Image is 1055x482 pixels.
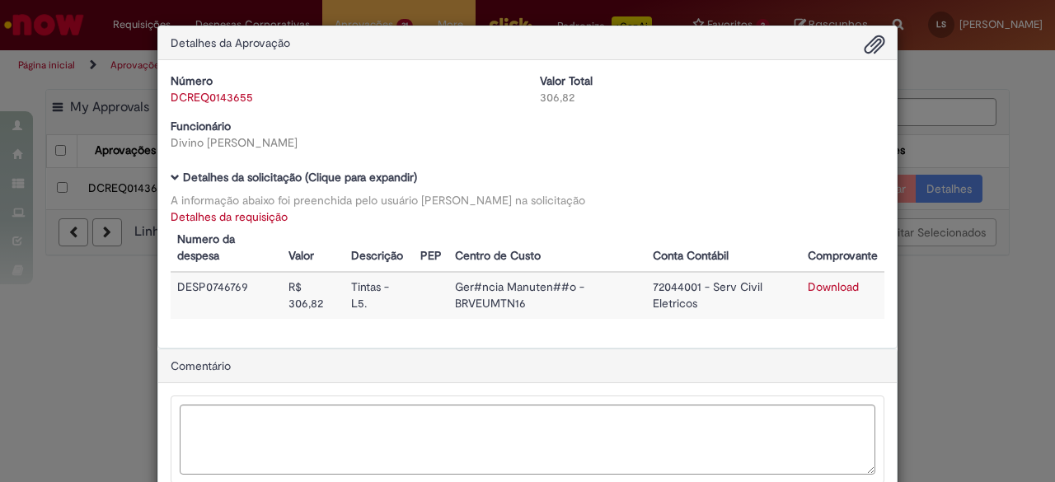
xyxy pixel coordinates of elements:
div: 306,82 [540,89,884,105]
td: 72044001 - Serv Civil Eletricos [646,272,801,319]
th: Centro de Custo [448,225,646,272]
span: Detalhes da Aprovação [171,35,290,50]
b: Valor Total [540,73,593,88]
td: DESP0746769 [171,272,282,319]
th: Descrição [345,225,414,272]
b: Número [171,73,213,88]
span: Comentário [171,358,231,373]
th: Numero da despesa [171,225,282,272]
a: DCREQ0143655 [171,90,253,105]
div: A informação abaixo foi preenchida pelo usuário [PERSON_NAME] na solicitação [171,192,884,208]
td: R$ 306,82 [282,272,344,319]
th: Comprovante [801,225,884,272]
td: Ger#ncia Manuten##o - BRVEUMTN16 [448,272,646,319]
b: Detalhes da solicitação (Clique para expandir) [183,170,417,185]
b: Funcionário [171,119,231,133]
td: Tintas - L5. [345,272,414,319]
th: Conta Contábil [646,225,801,272]
h5: Detalhes da solicitação (Clique para expandir) [171,171,884,184]
a: Download [808,279,859,294]
th: Valor [282,225,344,272]
a: Detalhes da requisição [171,209,288,224]
th: PEP [414,225,448,272]
div: Divino [PERSON_NAME] [171,134,515,151]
